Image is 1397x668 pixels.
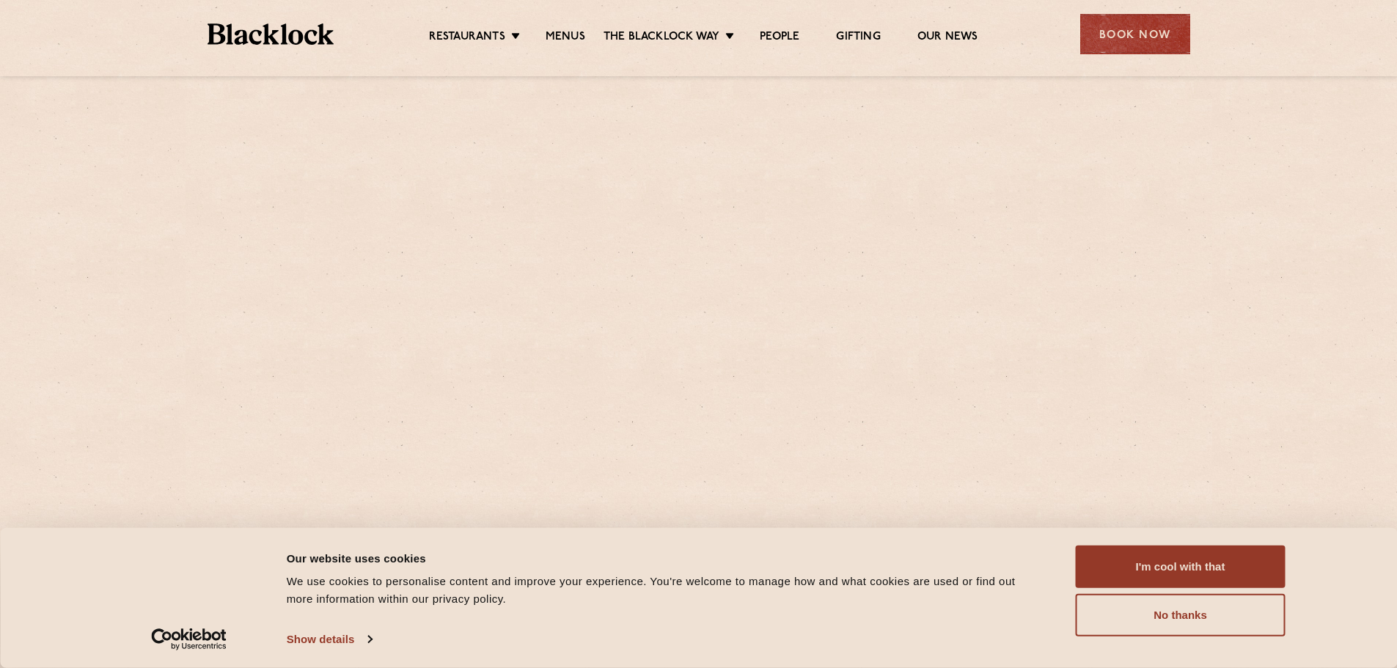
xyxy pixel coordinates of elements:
[287,628,372,650] a: Show details
[1076,594,1286,636] button: No thanks
[287,573,1043,608] div: We use cookies to personalise content and improve your experience. You're welcome to manage how a...
[429,30,505,46] a: Restaurants
[604,30,719,46] a: The Blacklock Way
[1080,14,1190,54] div: Book Now
[760,30,799,46] a: People
[546,30,585,46] a: Menus
[836,30,880,46] a: Gifting
[125,628,253,650] a: Usercentrics Cookiebot - opens in a new window
[287,549,1043,567] div: Our website uses cookies
[1076,546,1286,588] button: I'm cool with that
[917,30,978,46] a: Our News
[208,23,334,45] img: BL_Textured_Logo-footer-cropped.svg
